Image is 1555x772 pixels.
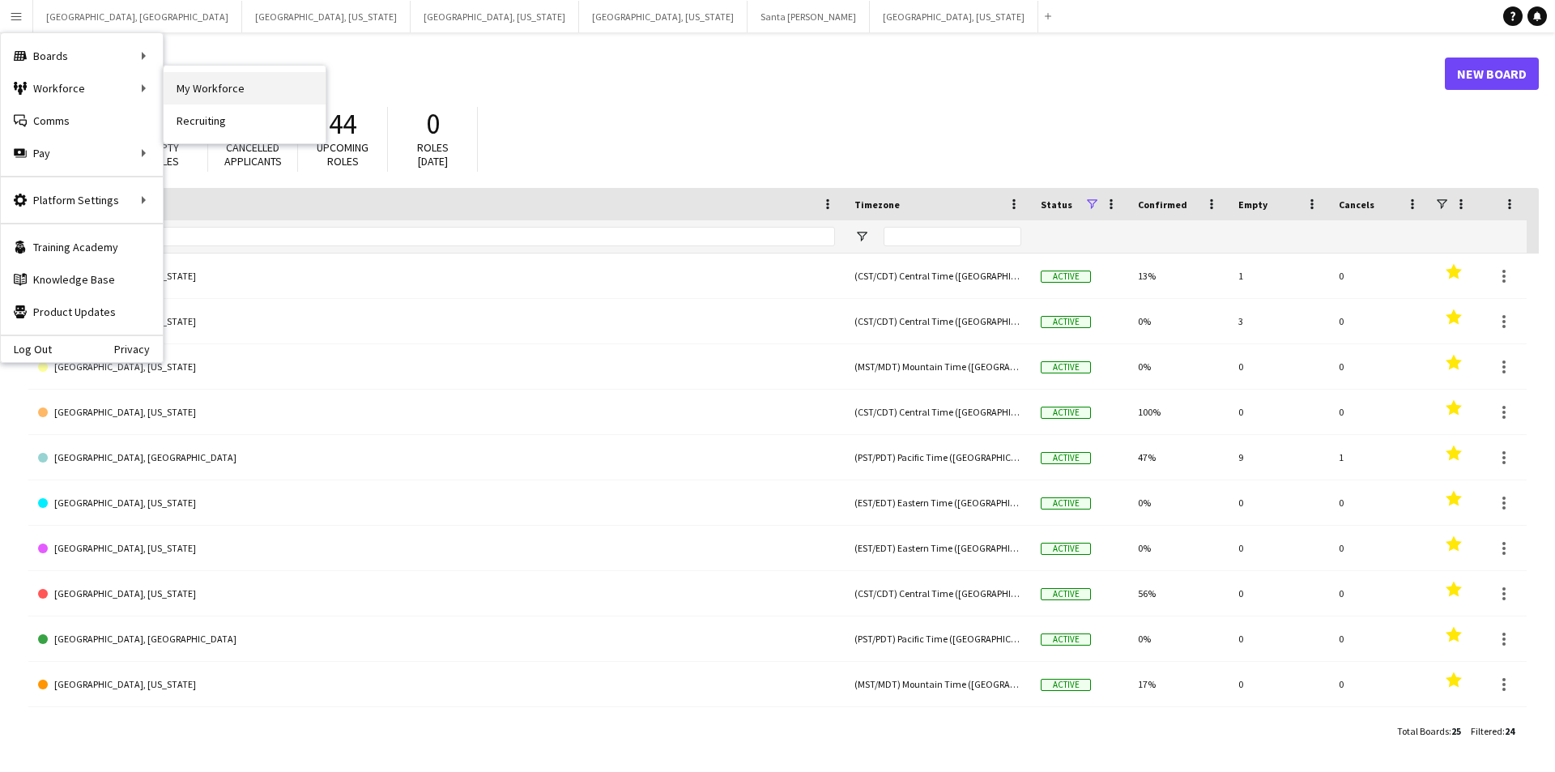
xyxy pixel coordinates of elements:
[1128,480,1229,525] div: 0%
[1041,588,1091,600] span: Active
[1,343,52,356] a: Log Out
[1041,543,1091,555] span: Active
[1,137,163,169] div: Pay
[845,254,1031,298] div: (CST/CDT) Central Time ([GEOGRAPHIC_DATA] & [GEOGRAPHIC_DATA])
[1397,725,1449,737] span: Total Boards
[1329,435,1429,480] div: 1
[317,140,369,168] span: Upcoming roles
[845,344,1031,389] div: (MST/MDT) Mountain Time ([GEOGRAPHIC_DATA] & [GEOGRAPHIC_DATA])
[1445,58,1539,90] a: New Board
[38,707,835,753] a: [GEOGRAPHIC_DATA], [GEOGRAPHIC_DATA]
[1,296,163,328] a: Product Updates
[114,343,163,356] a: Privacy
[1128,571,1229,616] div: 56%
[1329,571,1429,616] div: 0
[38,571,835,616] a: [GEOGRAPHIC_DATA], [US_STATE]
[845,571,1031,616] div: (CST/CDT) Central Time ([GEOGRAPHIC_DATA] & [GEOGRAPHIC_DATA])
[854,198,900,211] span: Timezone
[884,227,1021,246] input: Timezone Filter Input
[1041,497,1091,510] span: Active
[1229,526,1329,570] div: 0
[1329,390,1429,434] div: 0
[870,1,1038,32] button: [GEOGRAPHIC_DATA], [US_STATE]
[1041,198,1072,211] span: Status
[164,72,326,104] a: My Workforce
[1,263,163,296] a: Knowledge Base
[38,616,835,662] a: [GEOGRAPHIC_DATA], [GEOGRAPHIC_DATA]
[1041,316,1091,328] span: Active
[1229,480,1329,525] div: 0
[38,344,835,390] a: [GEOGRAPHIC_DATA], [US_STATE]
[1229,571,1329,616] div: 0
[1329,344,1429,389] div: 0
[417,140,449,168] span: Roles [DATE]
[67,227,835,246] input: Board name Filter Input
[1128,299,1229,343] div: 0%
[1041,361,1091,373] span: Active
[845,390,1031,434] div: (CST/CDT) Central Time ([GEOGRAPHIC_DATA] & [GEOGRAPHIC_DATA])
[38,254,835,299] a: [GEOGRAPHIC_DATA], [US_STATE]
[1229,707,1329,752] div: 0
[1339,198,1374,211] span: Cancels
[1,231,163,263] a: Training Academy
[1329,526,1429,570] div: 0
[38,299,835,344] a: [GEOGRAPHIC_DATA], [US_STATE]
[845,707,1031,752] div: (PST/PDT) Pacific Time ([GEOGRAPHIC_DATA] & [GEOGRAPHIC_DATA])
[242,1,411,32] button: [GEOGRAPHIC_DATA], [US_STATE]
[38,390,835,435] a: [GEOGRAPHIC_DATA], [US_STATE]
[1451,725,1461,737] span: 25
[845,526,1031,570] div: (EST/EDT) Eastern Time ([GEOGRAPHIC_DATA] & [GEOGRAPHIC_DATA])
[1,40,163,72] div: Boards
[1229,254,1329,298] div: 1
[1229,435,1329,480] div: 9
[1041,407,1091,419] span: Active
[845,662,1031,706] div: (MST/MDT) Mountain Time ([GEOGRAPHIC_DATA] & [GEOGRAPHIC_DATA])
[33,1,242,32] button: [GEOGRAPHIC_DATA], [GEOGRAPHIC_DATA]
[748,1,870,32] button: Santa [PERSON_NAME]
[1329,254,1429,298] div: 0
[38,480,835,526] a: [GEOGRAPHIC_DATA], [US_STATE]
[1128,254,1229,298] div: 13%
[1471,725,1502,737] span: Filtered
[1041,271,1091,283] span: Active
[1229,344,1329,389] div: 0
[845,616,1031,661] div: (PST/PDT) Pacific Time ([GEOGRAPHIC_DATA] & [GEOGRAPHIC_DATA])
[1128,390,1229,434] div: 100%
[38,662,835,707] a: [GEOGRAPHIC_DATA], [US_STATE]
[1,72,163,104] div: Workforce
[1128,616,1229,661] div: 0%
[1229,390,1329,434] div: 0
[1329,480,1429,525] div: 0
[1,104,163,137] a: Comms
[1128,435,1229,480] div: 47%
[1329,616,1429,661] div: 0
[411,1,579,32] button: [GEOGRAPHIC_DATA], [US_STATE]
[845,480,1031,525] div: (EST/EDT) Eastern Time ([GEOGRAPHIC_DATA] & [GEOGRAPHIC_DATA])
[1128,526,1229,570] div: 0%
[579,1,748,32] button: [GEOGRAPHIC_DATA], [US_STATE]
[1471,715,1515,747] div: :
[1329,299,1429,343] div: 0
[845,299,1031,343] div: (CST/CDT) Central Time ([GEOGRAPHIC_DATA] & [GEOGRAPHIC_DATA])
[329,106,356,142] span: 44
[426,106,440,142] span: 0
[28,62,1445,86] h1: Boards
[1238,198,1267,211] span: Empty
[1041,679,1091,691] span: Active
[1128,707,1229,752] div: 0%
[1041,633,1091,646] span: Active
[1329,707,1429,752] div: 0
[1,184,163,216] div: Platform Settings
[1505,725,1515,737] span: 24
[1138,198,1187,211] span: Confirmed
[1397,715,1461,747] div: :
[1229,616,1329,661] div: 0
[1128,662,1229,706] div: 17%
[854,229,869,244] button: Open Filter Menu
[38,435,835,480] a: [GEOGRAPHIC_DATA], [GEOGRAPHIC_DATA]
[1329,662,1429,706] div: 0
[224,140,282,168] span: Cancelled applicants
[845,435,1031,480] div: (PST/PDT) Pacific Time ([GEOGRAPHIC_DATA] & [GEOGRAPHIC_DATA])
[1229,299,1329,343] div: 3
[1229,662,1329,706] div: 0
